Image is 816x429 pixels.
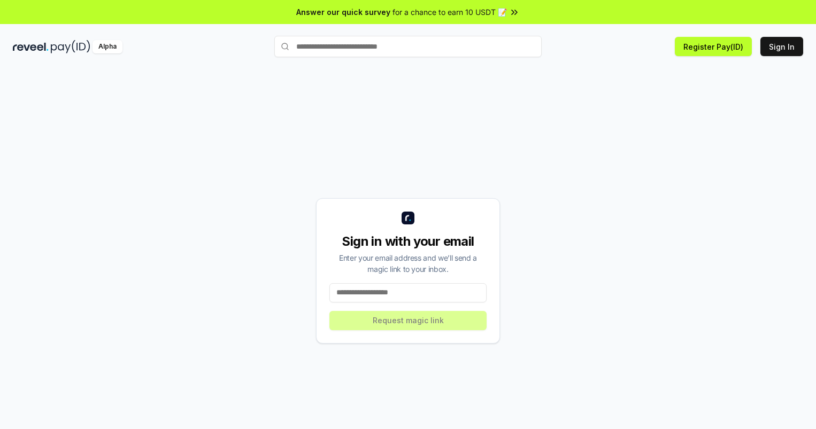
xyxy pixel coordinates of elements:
button: Sign In [760,37,803,56]
span: for a chance to earn 10 USDT 📝 [392,6,507,18]
span: Answer our quick survey [296,6,390,18]
div: Sign in with your email [329,233,487,250]
div: Alpha [93,40,122,53]
div: Enter your email address and we’ll send a magic link to your inbox. [329,252,487,275]
button: Register Pay(ID) [675,37,752,56]
img: pay_id [51,40,90,53]
img: logo_small [402,212,414,224]
img: reveel_dark [13,40,49,53]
